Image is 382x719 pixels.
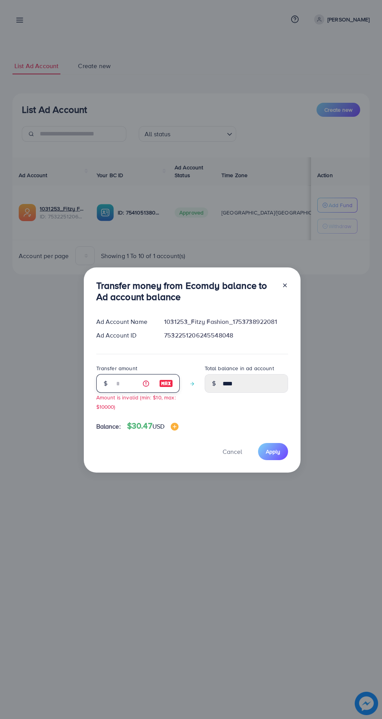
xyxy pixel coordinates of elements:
[127,421,179,431] h4: $30.47
[213,443,252,460] button: Cancel
[96,364,137,372] label: Transfer amount
[152,422,164,431] span: USD
[96,280,276,302] h3: Transfer money from Ecomdy balance to Ad account balance
[96,394,176,410] small: Amount is invalid (min: $10, max: $10000)
[96,422,121,431] span: Balance:
[223,447,242,456] span: Cancel
[158,331,294,340] div: 7532251206245548048
[258,443,288,460] button: Apply
[159,379,173,388] img: image
[90,317,158,326] div: Ad Account Name
[90,331,158,340] div: Ad Account ID
[266,448,280,455] span: Apply
[171,423,179,431] img: image
[205,364,274,372] label: Total balance in ad account
[158,317,294,326] div: 1031253_Fitzy Fashion_1753738922081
